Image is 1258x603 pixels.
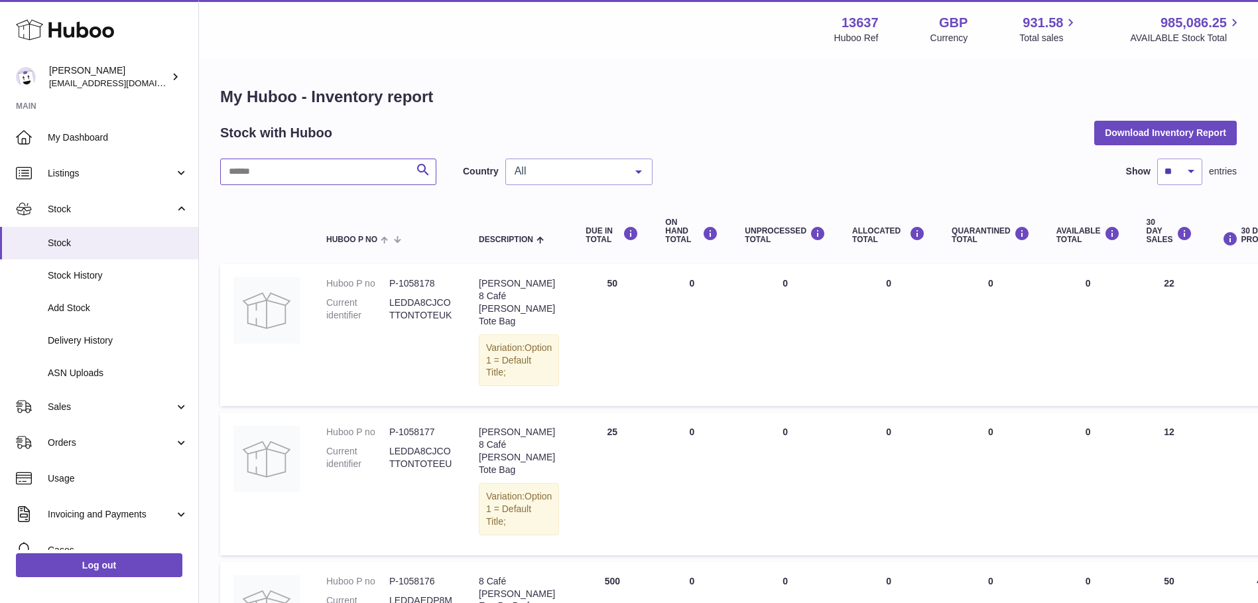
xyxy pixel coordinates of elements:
[834,32,879,44] div: Huboo Ref
[731,264,839,406] td: 0
[479,235,533,244] span: Description
[839,264,938,406] td: 0
[49,64,168,90] div: [PERSON_NAME]
[1161,14,1227,32] span: 985,086.25
[48,544,188,557] span: Cases
[486,342,552,378] span: Option 1 = Default Title;
[1023,14,1063,32] span: 931.58
[463,165,499,178] label: Country
[48,472,188,485] span: Usage
[48,302,188,314] span: Add Stock
[586,226,639,244] div: DUE IN TOTAL
[479,277,559,328] div: [PERSON_NAME] 8 Café [PERSON_NAME] Tote Bag
[389,575,452,588] dd: P-1058176
[326,297,389,322] dt: Current identifier
[326,445,389,470] dt: Current identifier
[1094,121,1237,145] button: Download Inventory Report
[988,427,993,437] span: 0
[1147,218,1192,245] div: 30 DAY SALES
[1043,413,1133,555] td: 0
[389,445,452,470] dd: LEDDA8CJCOTTONTOTEEU
[652,264,731,406] td: 0
[842,14,879,32] strong: 13637
[48,167,174,180] span: Listings
[326,426,389,438] dt: Huboo P no
[731,413,839,555] td: 0
[1056,226,1120,244] div: AVAILABLE Total
[389,297,452,322] dd: LEDDA8CJCOTTONTOTEUK
[48,436,174,449] span: Orders
[952,226,1030,244] div: QUARANTINED Total
[48,367,188,379] span: ASN Uploads
[233,277,300,344] img: product image
[511,165,625,178] span: All
[988,576,993,586] span: 0
[48,334,188,347] span: Delivery History
[48,269,188,282] span: Stock History
[48,508,174,521] span: Invoicing and Payments
[49,78,195,88] span: [EMAIL_ADDRESS][DOMAIN_NAME]
[220,86,1237,107] h1: My Huboo - Inventory report
[16,553,182,577] a: Log out
[1130,14,1242,44] a: 985,086.25 AVAILABLE Stock Total
[665,218,718,245] div: ON HAND Total
[1043,264,1133,406] td: 0
[48,131,188,144] span: My Dashboard
[16,67,36,87] img: internalAdmin-13637@internal.huboo.com
[326,235,377,244] span: Huboo P no
[930,32,968,44] div: Currency
[1019,32,1078,44] span: Total sales
[486,491,552,527] span: Option 1 = Default Title;
[1019,14,1078,44] a: 931.58 Total sales
[939,14,968,32] strong: GBP
[572,413,652,555] td: 25
[479,426,559,476] div: [PERSON_NAME] 8 Café [PERSON_NAME] Tote Bag
[48,237,188,249] span: Stock
[839,413,938,555] td: 0
[572,264,652,406] td: 50
[1209,165,1237,178] span: entries
[1133,264,1206,406] td: 22
[479,483,559,535] div: Variation:
[326,575,389,588] dt: Huboo P no
[988,278,993,289] span: 0
[389,426,452,438] dd: P-1058177
[1133,413,1206,555] td: 12
[233,426,300,492] img: product image
[1130,32,1242,44] span: AVAILABLE Stock Total
[326,277,389,290] dt: Huboo P no
[745,226,826,244] div: UNPROCESSED Total
[48,401,174,413] span: Sales
[48,203,174,216] span: Stock
[389,277,452,290] dd: P-1058178
[852,226,925,244] div: ALLOCATED Total
[1126,165,1151,178] label: Show
[479,334,559,387] div: Variation:
[220,124,332,142] h2: Stock with Huboo
[652,413,731,555] td: 0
